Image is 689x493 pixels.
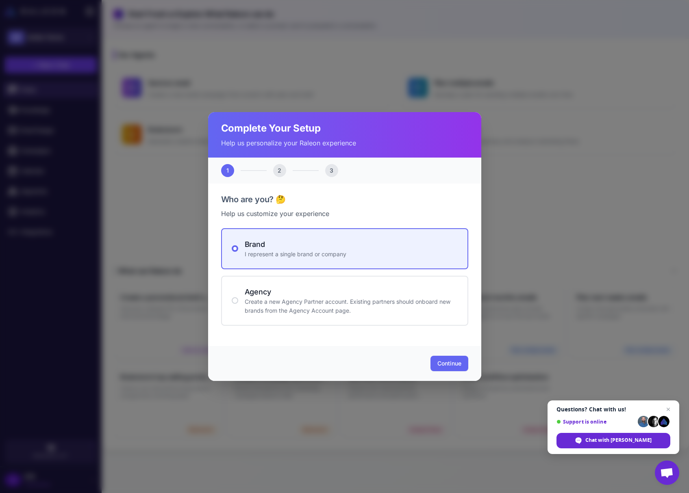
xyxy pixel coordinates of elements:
h2: Complete Your Setup [221,122,468,135]
p: Help us customize your experience [221,209,468,218]
div: 1 [221,164,234,177]
span: Chat with [PERSON_NAME] [585,437,652,444]
p: Help us personalize your Raleon experience [221,138,468,148]
div: 2 [273,164,286,177]
span: Questions? Chat with us! [556,406,670,413]
p: Create a new Agency Partner account. Existing partners should onboard new brands from the Agency ... [245,297,458,315]
span: Continue [437,359,461,368]
div: Chat with Raleon [556,433,670,448]
span: Close chat [663,404,673,414]
span: Support is online [556,419,635,425]
div: Open chat [655,461,679,485]
h4: Agency [245,286,458,297]
button: Continue [430,356,468,371]
div: 3 [325,164,338,177]
p: I represent a single brand or company [245,250,458,259]
h3: Who are you? 🤔 [221,193,468,205]
h4: Brand [245,239,458,250]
